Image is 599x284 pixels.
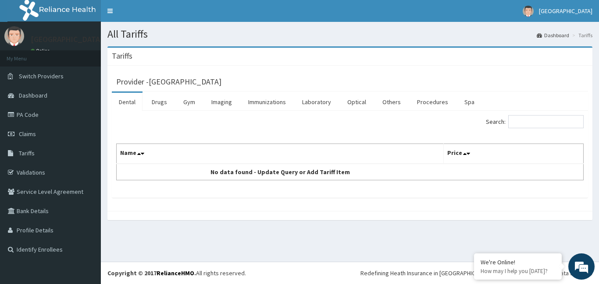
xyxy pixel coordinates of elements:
[112,52,132,60] h3: Tariffs
[107,269,196,277] strong: Copyright © 2017 .
[116,78,221,86] h3: Provider - [GEOGRAPHIC_DATA]
[19,149,35,157] span: Tariffs
[19,72,64,80] span: Switch Providers
[241,93,293,111] a: Immunizations
[537,32,569,39] a: Dashboard
[4,26,24,46] img: User Image
[157,269,194,277] a: RelianceHMO
[117,164,444,180] td: No data found - Update Query or Add Tariff Item
[19,130,36,138] span: Claims
[117,144,444,164] th: Name
[176,93,202,111] a: Gym
[112,93,143,111] a: Dental
[31,35,103,43] p: [GEOGRAPHIC_DATA]
[360,269,592,277] div: Redefining Heath Insurance in [GEOGRAPHIC_DATA] using Telemedicine and Data Science!
[295,93,338,111] a: Laboratory
[539,7,592,15] span: [GEOGRAPHIC_DATA]
[486,115,584,128] label: Search:
[340,93,373,111] a: Optical
[107,28,592,40] h1: All Tariffs
[375,93,408,111] a: Others
[410,93,455,111] a: Procedures
[523,6,534,17] img: User Image
[443,144,584,164] th: Price
[145,93,174,111] a: Drugs
[457,93,481,111] a: Spa
[481,267,555,275] p: How may I help you today?
[508,115,584,128] input: Search:
[204,93,239,111] a: Imaging
[101,262,599,284] footer: All rights reserved.
[570,32,592,39] li: Tariffs
[481,258,555,266] div: We're Online!
[31,48,52,54] a: Online
[19,91,47,99] span: Dashboard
